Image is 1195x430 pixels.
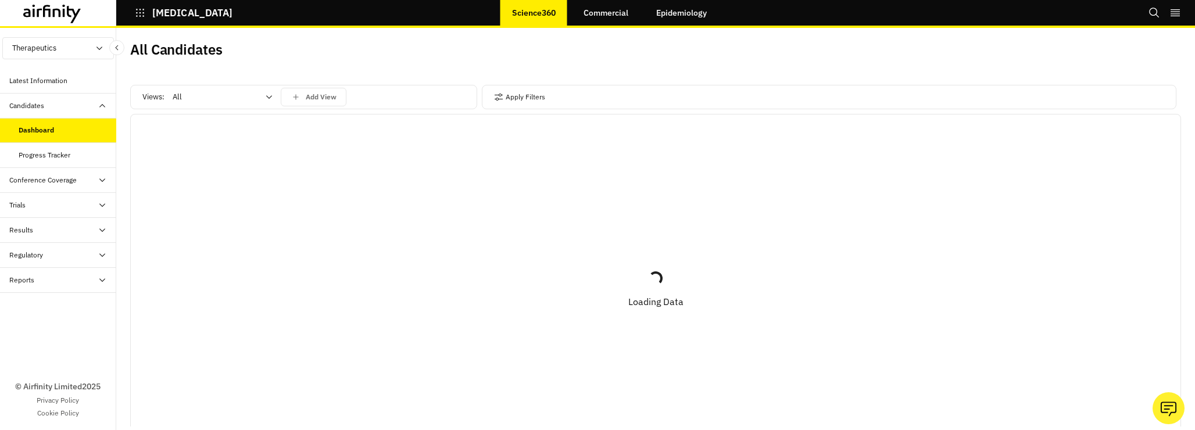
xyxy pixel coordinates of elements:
button: Apply Filters [494,88,545,106]
div: Trials [9,200,26,210]
button: save changes [281,88,346,106]
button: Search [1149,3,1160,23]
div: Reports [9,275,34,285]
button: Therapeutics [2,37,114,59]
div: Results [9,225,33,235]
button: [MEDICAL_DATA] [135,3,232,23]
p: Loading Data [628,295,684,309]
p: [MEDICAL_DATA] [152,8,232,18]
div: Dashboard [19,125,54,135]
p: Add View [306,93,337,101]
p: © Airfinity Limited 2025 [15,381,101,393]
button: Ask our analysts [1153,392,1185,424]
a: Cookie Policy [37,408,79,418]
div: Views: [142,88,346,106]
div: Conference Coverage [9,175,77,185]
p: Science360 [512,8,556,17]
a: Privacy Policy [37,395,79,406]
div: Regulatory [9,250,43,260]
div: Latest Information [9,76,67,86]
div: Progress Tracker [19,150,70,160]
div: Candidates [9,101,44,111]
h2: All Candidates [130,41,223,58]
button: Close Sidebar [109,40,124,55]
